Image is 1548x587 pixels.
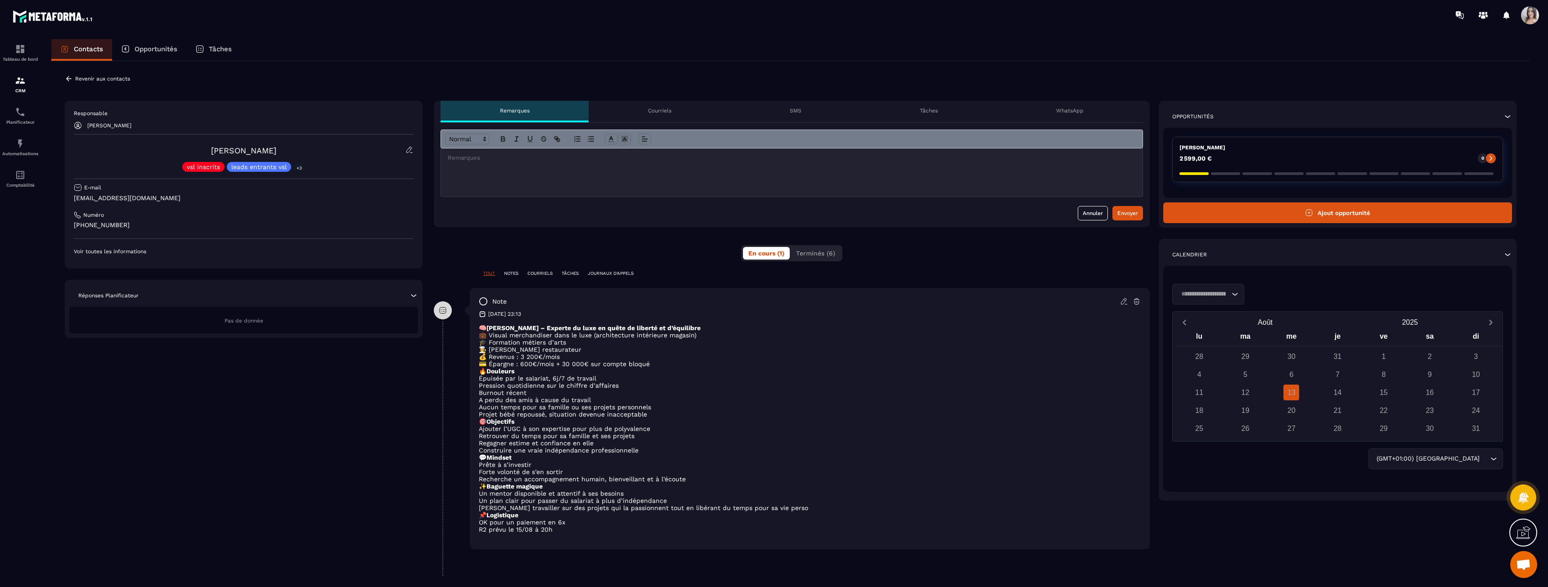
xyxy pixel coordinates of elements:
[479,353,1141,360] p: 💰 Revenus : 3 200€/mois
[1176,330,1499,436] div: Calendar wrapper
[479,339,1141,346] p: 🎓 Formation métiers d’arts
[1237,385,1253,400] div: 12
[51,39,112,61] a: Contacts
[479,375,1141,382] li: Épuisée par le salariat, 6j/7 de travail
[87,122,131,129] p: [PERSON_NAME]
[1482,316,1499,328] button: Next month
[1337,314,1482,330] button: Open years overlay
[74,45,103,53] p: Contacts
[15,44,26,54] img: formation
[1172,113,1214,120] p: Opportunités
[2,131,38,163] a: automationsautomationsAutomatisations
[1269,330,1314,346] div: me
[84,184,101,191] p: E-mail
[2,100,38,131] a: schedulerschedulerPlanificateur
[1468,367,1484,382] div: 10
[1468,421,1484,436] div: 31
[83,211,104,219] p: Numéro
[75,76,130,82] p: Revenir aux contacts
[1172,284,1244,305] div: Search for option
[1407,330,1453,346] div: sa
[15,170,26,180] img: accountant
[1468,349,1484,364] div: 3
[1237,349,1253,364] div: 29
[1376,349,1391,364] div: 1
[1178,289,1229,299] input: Search for option
[1330,385,1345,400] div: 14
[1422,349,1438,364] div: 2
[1330,367,1345,382] div: 7
[479,504,1141,511] li: [PERSON_NAME] travailler sur des projets qui la passionnent tout en libérant du temps pour sa vie...
[486,454,512,461] strong: Mindset
[488,310,521,318] p: [DATE] 23:13
[1172,251,1207,258] p: Calendrier
[1176,349,1499,436] div: Calendar days
[211,146,276,155] a: [PERSON_NAME]
[1330,349,1345,364] div: 31
[1283,349,1299,364] div: 30
[74,248,414,255] p: Voir toutes les informations
[1193,314,1338,330] button: Open months overlay
[1056,107,1084,114] p: WhatsApp
[2,183,38,188] p: Comptabilité
[187,164,220,170] p: vsl inscrits
[1176,316,1193,328] button: Previous month
[479,403,1141,411] li: Aucun temps pour sa famille ou ses projets personnels
[479,526,1141,533] li: R2 prévu le 15/08 à 20h
[1191,385,1207,400] div: 11
[209,45,232,53] p: Tâches
[74,194,414,202] p: [EMAIL_ADDRESS][DOMAIN_NAME]
[231,164,287,170] p: leads entrants vsl
[74,110,414,117] p: Responsable
[1078,206,1108,220] button: Annuler
[648,107,671,114] p: Courriels
[1283,367,1299,382] div: 6
[15,75,26,86] img: formation
[479,418,1141,425] p: 🎯
[479,411,1141,418] li: Projet bébé repoussé, situation devenue inacceptable
[15,107,26,117] img: scheduler
[588,270,634,277] p: JOURNAUX D'APPELS
[1376,385,1391,400] div: 15
[1222,330,1268,346] div: ma
[1376,403,1391,418] div: 22
[1481,454,1488,464] input: Search for option
[1361,330,1407,346] div: ve
[1422,385,1438,400] div: 16
[479,483,1141,490] p: ✨
[562,270,579,277] p: TÂCHES
[1179,144,1496,151] p: [PERSON_NAME]
[1453,330,1499,346] div: di
[479,360,1141,367] p: 💳 Épargne : 600€/mois + 30 000€ sur compte bloqué
[15,138,26,149] img: automations
[483,270,495,277] p: TOUT
[1283,385,1299,400] div: 13
[486,367,514,375] strong: Douleurs
[500,107,530,114] p: Remarques
[796,250,835,257] span: Terminés (6)
[135,45,177,53] p: Opportunités
[1283,403,1299,418] div: 20
[479,475,1141,483] li: Recherche un accompagnement humain, bienveillant et à l’écoute
[1283,421,1299,436] div: 27
[2,151,38,156] p: Automatisations
[1376,421,1391,436] div: 29
[1376,367,1391,382] div: 8
[1468,403,1484,418] div: 24
[293,163,305,173] p: +3
[479,382,1141,389] li: Pression quotidienne sur le chiffre d’affaires
[1237,421,1253,436] div: 26
[504,270,518,277] p: NOTES
[2,120,38,125] p: Planificateur
[479,346,1141,353] p: 👩‍🍳 [PERSON_NAME] restaurateur
[479,519,1141,526] li: OK pour un paiement en 6x
[1330,421,1345,436] div: 28
[13,8,94,24] img: logo
[1314,330,1360,346] div: je
[1330,403,1345,418] div: 21
[479,332,1141,339] p: 💼 Visual merchandiser dans le luxe (architecture intérieure magasin)
[920,107,938,114] p: Tâches
[479,389,1141,396] li: Burnout récent
[2,68,38,100] a: formationformationCRM
[1191,421,1207,436] div: 25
